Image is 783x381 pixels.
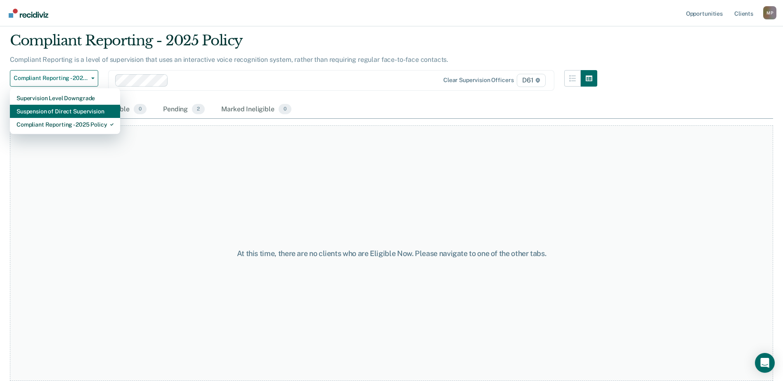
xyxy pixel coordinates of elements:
p: Compliant Reporting is a level of supervision that uses an interactive voice recognition system, ... [10,56,448,63]
span: 2 [192,104,205,115]
div: Open Intercom Messenger [755,353,775,373]
button: Profile dropdown button [763,6,776,19]
div: At this time, there are no clients who are Eligible Now. Please navigate to one of the other tabs. [201,249,582,258]
span: 0 [279,104,291,115]
button: Compliant Reporting - 2025 Policy [10,70,98,87]
div: Supervision Level Downgrade [17,92,114,105]
div: Suspension of Direct Supervision [17,105,114,118]
div: Compliant Reporting - 2025 Policy [17,118,114,131]
img: Recidiviz [9,9,48,18]
div: Compliant Reporting - 2025 Policy [10,32,597,56]
span: D61 [517,74,545,87]
div: Pending2 [161,101,206,119]
span: 0 [134,104,147,115]
div: M P [763,6,776,19]
span: Compliant Reporting - 2025 Policy [14,75,88,82]
div: Marked Ineligible0 [220,101,293,119]
div: Clear supervision officers [443,77,513,84]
